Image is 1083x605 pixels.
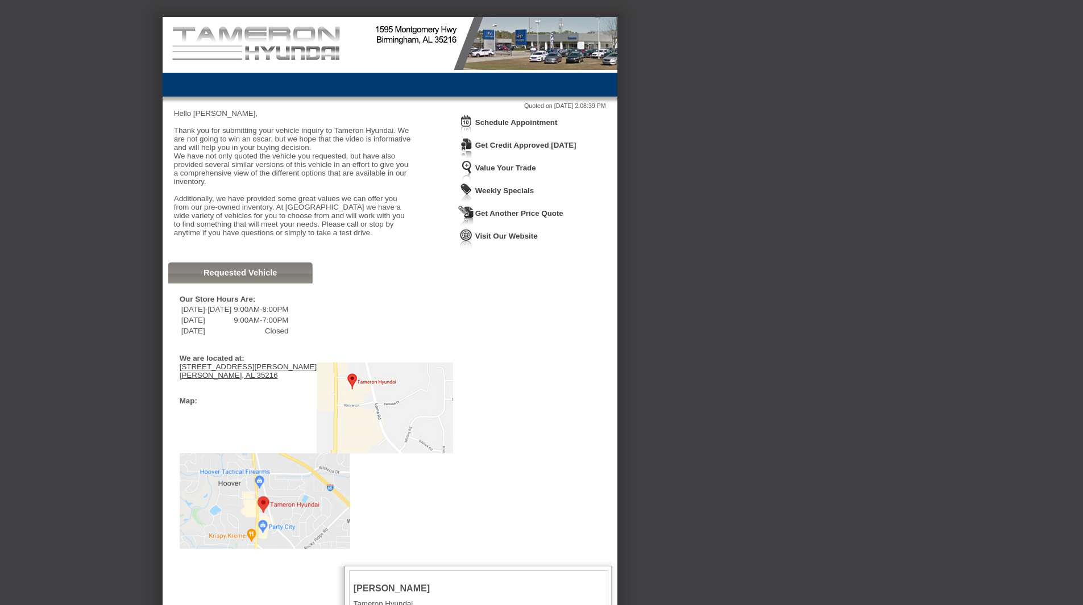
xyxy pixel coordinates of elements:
div: Quoted on [DATE] 2:08:39 PM [174,102,606,109]
a: Get Another Price Quote [475,209,563,218]
td: 9:00AM-7:00PM [233,315,289,325]
div: We are located at: [180,354,447,362]
img: Icon_ScheduleAppointment.png [458,115,474,136]
div: Hello [PERSON_NAME], Thank you for submitting your vehicle inquiry to Tameron Hyundai. We are not... [174,109,413,245]
div: Map: [180,397,197,405]
div: Our Store Hours Are: [180,295,447,303]
img: Icon_TradeInAppraisal.png [458,160,474,181]
td: 9:00AM-8:00PM [233,304,289,314]
td: [DATE] [181,326,232,336]
a: [STREET_ADDRESS][PERSON_NAME][PERSON_NAME], AL 35216 [180,362,317,379]
a: Visit Our Website [475,232,538,240]
td: [DATE] [181,315,232,325]
img: Icon_VisitWebsite.png [458,228,474,249]
a: Weekly Specials [475,186,534,195]
img: Icon_WeeklySpecials.png [458,183,474,204]
a: Get Credit Approved [DATE] [475,141,576,149]
img: Map to Tameron Hyundai [317,362,453,453]
td: Closed [233,326,289,336]
a: Schedule Appointment [475,118,558,127]
img: Icon_GetQuote.png [458,206,474,227]
img: Icon_CreditApproval.png [458,137,474,158]
td: [DATE]-[DATE] [181,304,232,314]
a: Requested Vehicle [204,268,277,277]
a: Value Your Trade [475,164,536,172]
div: [PERSON_NAME] [354,583,604,594]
